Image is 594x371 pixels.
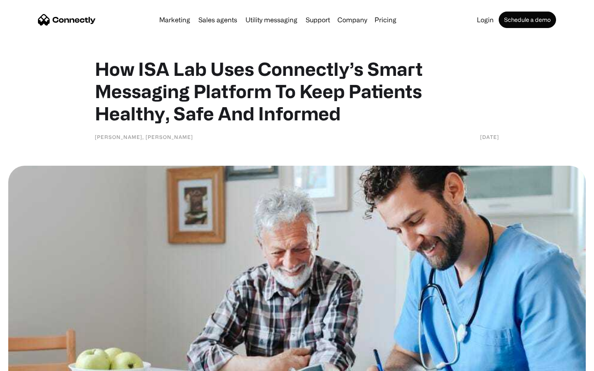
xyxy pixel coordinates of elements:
[95,133,193,141] div: [PERSON_NAME], [PERSON_NAME]
[474,16,497,23] a: Login
[242,16,301,23] a: Utility messaging
[8,357,49,368] aside: Language selected: English
[302,16,333,23] a: Support
[371,16,400,23] a: Pricing
[38,14,96,26] a: home
[337,14,367,26] div: Company
[156,16,193,23] a: Marketing
[335,14,370,26] div: Company
[16,357,49,368] ul: Language list
[480,133,499,141] div: [DATE]
[95,58,499,124] h1: How ISA Lab Uses Connectly’s Smart Messaging Platform To Keep Patients Healthy, Safe And Informed
[195,16,240,23] a: Sales agents
[499,12,556,28] a: Schedule a demo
